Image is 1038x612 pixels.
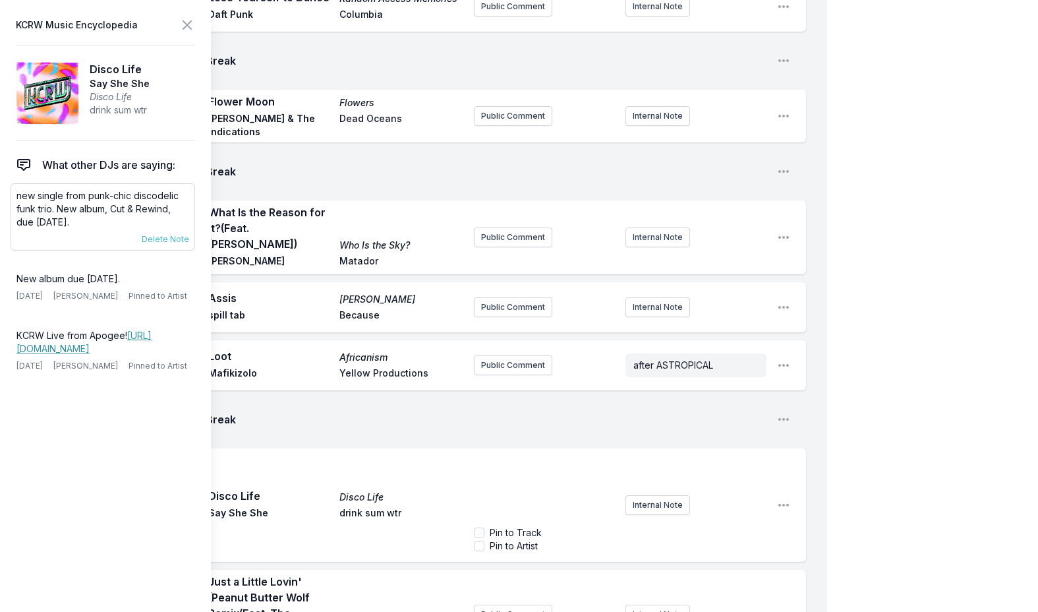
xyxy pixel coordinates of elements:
[625,228,690,247] button: Internal Note
[208,8,332,24] span: Daft Punk
[129,361,187,371] span: Pinned to Artist
[206,53,766,69] span: Break
[208,348,332,364] span: Loot
[339,309,463,324] span: Because
[490,526,542,539] label: Pin to Track
[474,297,552,317] button: Public Comment
[53,361,118,371] span: [PERSON_NAME]
[777,359,790,372] button: Open playlist item options
[90,104,150,117] span: drink sum wtr
[777,165,790,178] button: Open playlist item options
[633,359,713,371] span: after ASTROPICAL
[208,94,332,109] span: Flower Moon
[16,189,189,229] p: new single from punk-chic discodelic funk trio. New album, Cut & Rewind, due [DATE].
[474,106,552,126] button: Public Comment
[16,272,189,286] p: New album due [DATE].
[490,539,538,553] label: Pin to Artist
[339,506,463,522] span: drink sum wtr
[625,106,690,126] button: Internal Note
[90,61,150,77] span: Disco Life
[625,297,690,317] button: Internal Note
[339,293,463,306] span: [PERSON_NAME]
[208,255,332,270] span: [PERSON_NAME]
[16,361,43,371] span: [DATE]
[208,309,332,324] span: spill tab
[16,291,43,301] span: [DATE]
[625,495,690,515] button: Internal Note
[777,413,790,426] button: Open playlist item options
[208,290,332,306] span: Assis
[339,239,463,252] span: Who Is the Sky?
[339,491,463,504] span: Disco Life
[129,291,187,301] span: Pinned to Artist
[474,355,552,375] button: Public Comment
[208,204,332,252] span: What Is the Reason for It? (Feat. [PERSON_NAME])
[777,231,790,244] button: Open playlist item options
[16,61,79,125] img: Disco Life
[208,112,332,138] span: [PERSON_NAME] & The Indications
[208,488,332,504] span: Disco Life
[777,499,790,512] button: Open playlist item options
[208,367,332,382] span: Mafikizolo
[90,77,150,90] span: Say She She
[777,301,790,314] button: Open playlist item options
[339,8,463,24] span: Columbia
[90,90,150,104] span: Disco Life
[339,351,463,364] span: Africanism
[142,234,189,245] span: Delete Note
[208,506,332,522] span: Say She She
[206,164,766,179] span: Break
[339,112,463,138] span: Dead Oceans
[16,16,138,34] span: KCRW Music Encyclopedia
[206,412,766,427] span: Break
[339,367,463,382] span: Yellow Productions
[777,54,790,67] button: Open playlist item options
[777,109,790,123] button: Open playlist item options
[339,96,463,109] span: Flowers
[16,329,189,355] p: KCRW Live from Apogee!
[53,291,118,301] span: [PERSON_NAME]
[339,255,463,270] span: Matador
[474,228,552,247] button: Public Comment
[42,157,175,173] span: What other DJs are saying:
